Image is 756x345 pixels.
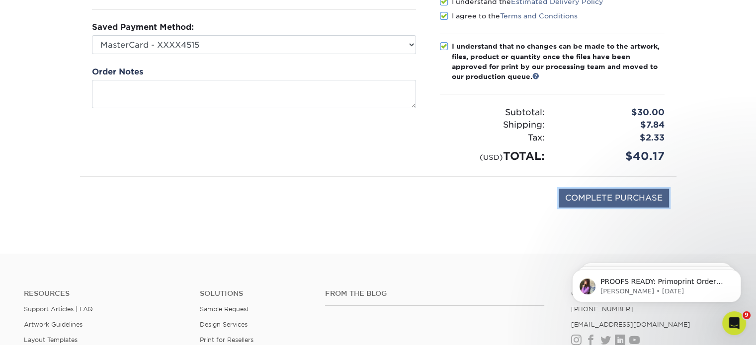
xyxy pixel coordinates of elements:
span: 9 [743,311,751,319]
iframe: Intercom live chat [722,311,746,335]
input: COMPLETE PURCHASE [559,189,669,207]
small: (USD) [480,153,503,161]
span: PROOFS READY: Primoprint Order [CREDIT_CARD_NUMBER] Thank you for placing your print order with P... [43,29,170,214]
a: Support Articles | FAQ [24,305,93,313]
p: Message from Erica, sent 13w ago [43,38,171,47]
a: Design Services [200,321,248,328]
div: TOTAL: [432,148,552,164]
div: $40.17 [552,148,672,164]
label: Saved Payment Method: [92,21,194,33]
div: $30.00 [552,106,672,119]
a: Sample Request [200,305,249,313]
div: $2.33 [552,132,672,144]
div: $7.84 [552,119,672,132]
a: [EMAIL_ADDRESS][DOMAIN_NAME] [571,321,690,328]
label: I agree to the [440,11,578,21]
div: Shipping: [432,119,552,132]
img: DigiCert Secured Site Seal [87,189,137,218]
div: Subtotal: [432,106,552,119]
div: I understand that no changes can be made to the artwork, files, product or quantity once the file... [452,41,665,82]
h4: Solutions [200,289,311,298]
div: Tax: [432,132,552,144]
a: Print for Resellers [200,336,253,344]
h4: Resources [24,289,185,298]
iframe: Intercom notifications message [557,249,756,318]
h4: From the Blog [325,289,544,298]
label: Order Notes [92,66,143,78]
a: Terms and Conditions [500,12,578,20]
